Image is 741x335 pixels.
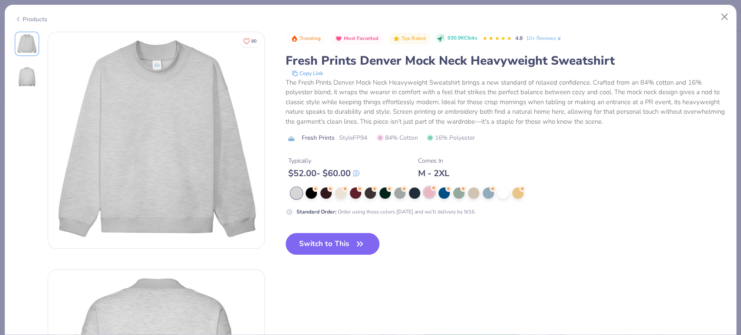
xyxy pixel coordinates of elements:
img: Most Favorited sort [335,35,342,42]
span: Top Rated [402,36,426,41]
span: 84% Cotton [377,133,418,142]
div: Fresh Prints Denver Mock Neck Heavyweight Sweatshirt [286,53,727,69]
button: Switch to This [286,233,380,255]
div: Order using these colors [DATE] and we’ll delivery by 9/16. [296,208,476,216]
span: 930.9K Clicks [448,35,477,42]
div: M - 2XL [418,168,449,179]
button: copy to clipboard [289,69,326,78]
button: Badge Button [287,33,326,44]
div: $ 52.00 - $ 60.00 [288,168,359,179]
div: Comes In [418,156,449,165]
span: 16% Polyester [427,133,475,142]
strong: Standard Order : [296,208,336,215]
span: 4.8 [515,35,523,42]
img: Back [16,66,37,87]
img: Trending sort [291,35,298,42]
div: Products [15,15,47,24]
div: The Fresh Prints Denver Mock Neck Heavyweight Sweatshirt brings a new standard of relaxed confide... [286,78,727,127]
img: Front [48,32,264,248]
button: Badge Button [331,33,383,44]
div: Typically [288,156,359,165]
button: Badge Button [389,33,430,44]
a: 10+ Reviews [526,34,562,42]
button: Close [716,9,733,25]
span: Trending [300,36,321,41]
img: brand logo [286,135,297,142]
img: Front [16,33,37,54]
div: 4.8 Stars [482,32,512,46]
span: Style FP94 [339,133,367,142]
span: 80 [251,39,257,43]
span: Most Favorited [344,36,379,41]
span: Fresh Prints [302,133,335,142]
button: Like [239,35,260,47]
img: Top Rated sort [393,35,400,42]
